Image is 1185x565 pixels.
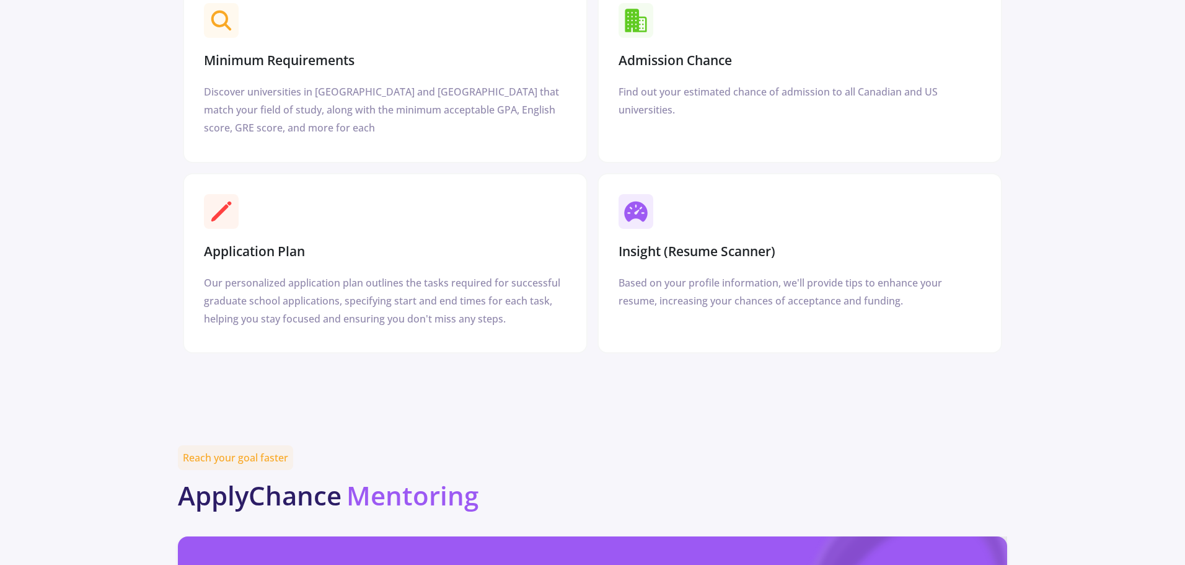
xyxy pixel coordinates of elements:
span: Reach your goal faster [178,445,293,470]
h3: Insight (Resume Scanner) [619,244,775,259]
div: Find out your estimated chance of admission to all Canadian and US universities. [619,83,981,119]
b: ApplyChance [178,478,341,513]
h3: Minimum Requirements [204,53,355,68]
div: Based on your profile information, we'll provide tips to enhance your resume, increasing your cha... [619,274,981,310]
div: Discover universities in [GEOGRAPHIC_DATA] and [GEOGRAPHIC_DATA] that match your field of study, ... [204,83,566,136]
h3: Admission Chance [619,53,732,68]
b: Mentoring [346,478,478,513]
h3: Application Plan [204,244,305,259]
div: Our personalized application plan outlines the tasks required for successful graduate school appl... [204,274,566,327]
